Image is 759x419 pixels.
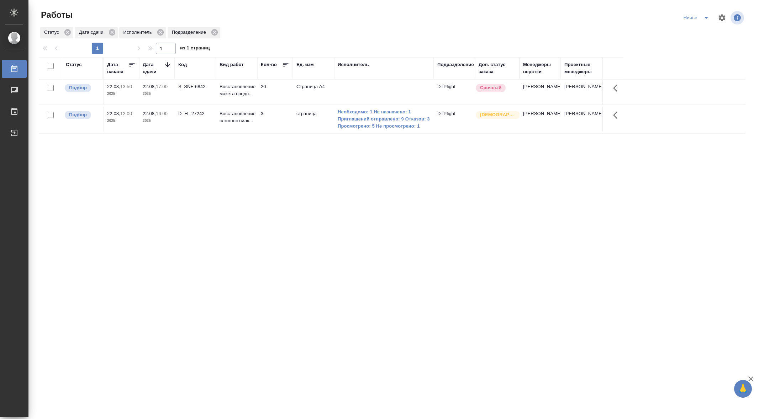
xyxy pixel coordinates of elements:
td: DTPlight [434,107,475,131]
div: Подразделение [168,27,220,38]
p: 22.08, [143,111,156,116]
div: Доп. статус заказа [479,61,516,75]
span: из 1 страниц [180,44,210,54]
div: Можно подбирать исполнителей [64,83,99,93]
div: Дата сдачи [75,27,118,38]
p: Статус [44,29,62,36]
a: Необходимо: 1 Не назначено: 1 Приглашений отправлено: 9 Отказов: 3 Просмотрено: 5 Не просмотрено: 1 [338,108,430,130]
div: Исполнитель [338,61,369,68]
p: 2025 [107,117,136,124]
p: 22.08, [143,84,156,89]
div: Код [178,61,187,68]
p: 22.08, [107,111,120,116]
p: 17:00 [156,84,168,89]
p: 2025 [143,90,171,97]
p: Подбор [69,84,87,91]
button: 🙏 [734,380,752,398]
span: Настроить таблицу [713,9,731,26]
div: split button [682,12,713,23]
td: 20 [257,80,293,104]
p: 2025 [107,90,136,97]
button: Здесь прячутся важные кнопки [609,80,626,97]
td: DTPlight [434,80,475,104]
td: [PERSON_NAME] [561,80,602,104]
span: Работы [39,9,73,21]
div: Статус [66,61,82,68]
p: 13:50 [120,84,132,89]
div: Кол-во [261,61,277,68]
div: Статус [40,27,73,38]
div: S_SNF-6842 [178,83,212,90]
div: Проектные менеджеры [564,61,599,75]
p: 16:00 [156,111,168,116]
div: Менеджеры верстки [523,61,557,75]
p: Восстановление макета средн... [220,83,254,97]
p: [DEMOGRAPHIC_DATA] [480,111,516,118]
div: Дата начала [107,61,128,75]
p: Подбор [69,111,87,118]
div: Дата сдачи [143,61,164,75]
td: страница [293,107,334,131]
button: Здесь прячутся важные кнопки [609,107,626,124]
td: [PERSON_NAME] [561,107,602,131]
p: Восстановление сложного мак... [220,110,254,124]
p: Подразделение [172,29,209,36]
div: Ед. изм [296,61,314,68]
div: D_FL-27242 [178,110,212,117]
p: 2025 [143,117,171,124]
p: 12:00 [120,111,132,116]
td: Страница А4 [293,80,334,104]
div: Вид работ [220,61,244,68]
p: [PERSON_NAME] [523,110,557,117]
p: Дата сдачи [79,29,106,36]
span: Посмотреть информацию [731,11,745,25]
p: Исполнитель [123,29,154,36]
span: 🙏 [737,381,749,396]
div: Можно подбирать исполнителей [64,110,99,120]
p: 22.08, [107,84,120,89]
td: 3 [257,107,293,131]
p: [PERSON_NAME] [523,83,557,90]
div: Исполнитель [119,27,166,38]
div: Подразделение [437,61,474,68]
p: Срочный [480,84,501,91]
